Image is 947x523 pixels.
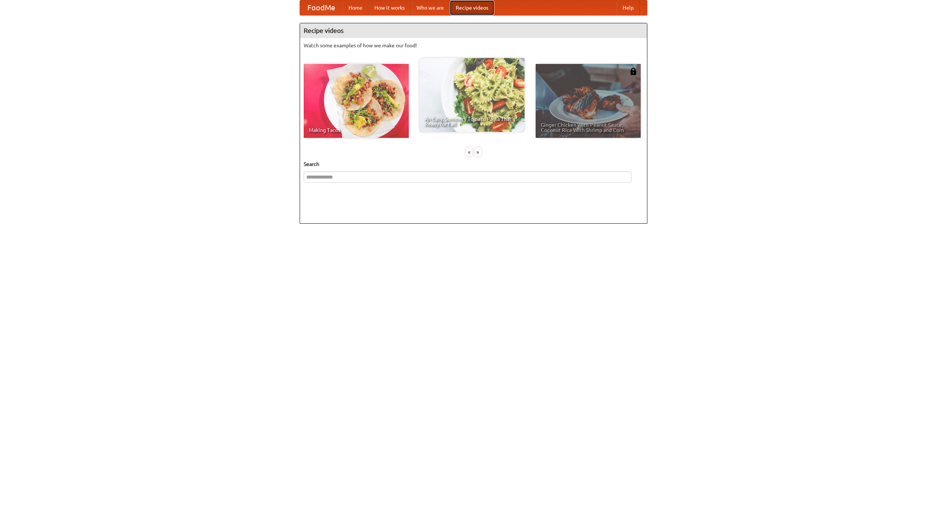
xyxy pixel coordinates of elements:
a: An Easy, Summery Tomato Pasta That's Ready for Fall [419,58,525,132]
div: « [466,147,472,157]
span: Making Tacos [309,128,404,133]
img: 483408.png [630,68,637,75]
h4: Recipe videos [300,23,647,38]
a: FoodMe [300,0,343,15]
p: Watch some examples of how we make our food! [304,42,643,49]
span: An Easy, Summery Tomato Pasta That's Ready for Fall [425,116,519,127]
a: Making Tacos [304,64,409,138]
a: Who we are [411,0,450,15]
div: » [475,147,481,157]
a: Home [343,0,368,15]
a: Help [617,0,640,15]
h5: Search [304,160,643,168]
a: Recipe videos [450,0,494,15]
a: How it works [368,0,411,15]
